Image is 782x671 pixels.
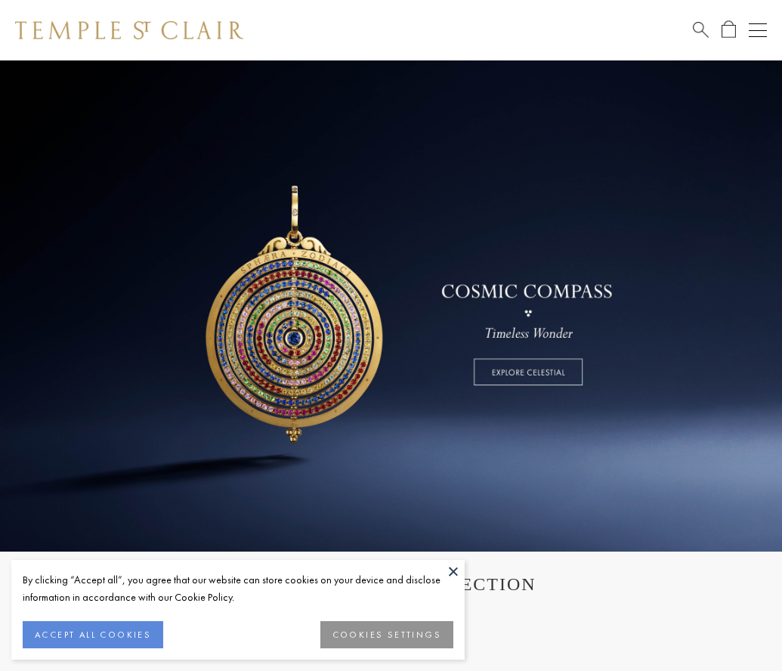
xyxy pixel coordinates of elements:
button: Open navigation [749,21,767,39]
a: Search [693,20,709,39]
div: By clicking “Accept all”, you agree that our website can store cookies on your device and disclos... [23,571,453,606]
img: Temple St. Clair [15,21,243,39]
a: Open Shopping Bag [722,20,736,39]
button: ACCEPT ALL COOKIES [23,621,163,648]
button: COOKIES SETTINGS [320,621,453,648]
